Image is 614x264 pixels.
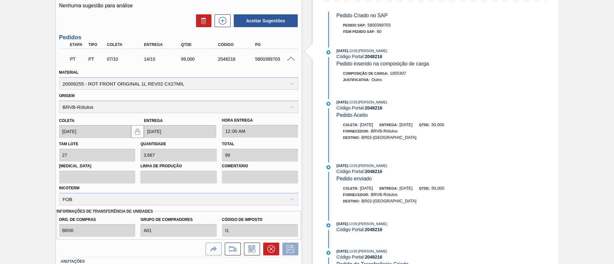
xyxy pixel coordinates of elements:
[142,57,184,62] div: 14/10/2025
[59,70,79,75] label: Material
[140,162,217,171] label: Linha de Produção
[348,250,357,253] span: - 13:55
[336,176,372,181] span: Pedido enviado
[59,215,136,224] label: Org. de Compras
[216,57,258,62] div: 2048216
[59,118,75,123] label: Coleta
[70,57,86,62] p: PT
[59,162,136,171] label: [MEDICAL_DATA]
[336,13,388,18] span: Pedido Criado no SAP
[59,125,131,138] input: dd/mm/yyyy
[336,54,488,59] div: Código Portal:
[336,61,429,66] span: Pedido inserido na composição de carga
[380,123,398,127] span: Entrega:
[59,142,78,146] label: Tam lote
[357,49,387,53] span: : [PERSON_NAME]
[144,125,216,138] input: dd/mm/yyyy
[336,100,348,104] span: [DATE]
[336,227,488,232] div: Código Portal:
[336,169,488,174] div: Código Portal:
[105,42,147,47] div: Coleta
[371,192,398,197] span: BRVB-Rótulos
[348,222,357,226] span: - 13:55
[105,57,147,62] div: 07/10/2025
[140,215,217,224] label: Grupo de Compradores
[343,199,360,203] span: Destino:
[367,23,390,27] span: 5800389703
[343,123,358,127] span: Coleta:
[343,193,369,197] span: Fornecedor:
[216,42,258,47] div: Código
[419,186,430,190] span: Qtde:
[193,14,211,27] div: Excluir Sugestões
[134,128,141,135] img: locked
[279,243,298,255] div: Salvar Pedido
[336,105,488,110] div: Código Portal:
[68,52,88,66] div: Pedido em Trânsito
[343,23,366,27] span: Pedido SAP:
[68,42,88,47] div: Etapa
[260,243,279,255] div: Cancelar pedido
[371,129,398,133] span: BRVB-Rótulos
[179,42,221,47] div: Qtde
[336,49,348,53] span: [DATE]
[327,223,330,227] img: atual
[399,186,413,191] span: [DATE]
[231,14,298,28] div: Aceitar Sugestões
[57,207,153,216] label: Informações de Transferência de Unidades
[336,222,348,226] span: [DATE]
[365,227,382,232] strong: 2048216
[365,54,382,59] strong: 2048216
[144,118,163,123] label: Entrega
[336,112,368,118] span: Pedido Aceito
[371,77,382,82] span: Outro
[59,186,80,190] label: Incoterm
[142,42,184,47] div: Entrega
[254,42,295,47] div: PO
[360,122,373,127] span: [DATE]
[222,116,298,125] label: Hora Entrega
[431,122,444,127] span: 50,000
[348,164,357,168] span: - 13:55
[202,243,222,255] div: Ir para a Origem
[343,186,358,190] span: Coleta:
[348,49,357,53] span: - 13:56
[59,34,298,41] h3: Pedidos
[140,142,166,146] label: Quantidade
[336,254,488,260] div: Código Portal:
[211,14,231,27] div: Nova sugestão
[234,14,298,27] button: Aceitar Sugestões
[357,249,387,253] span: : [PERSON_NAME]
[327,165,330,169] img: atual
[361,199,416,203] span: BR02-[GEOGRAPHIC_DATA]
[336,164,348,168] span: [DATE]
[222,215,298,224] label: Código de Imposto
[343,72,389,75] span: Composição de Carga :
[222,142,234,146] label: Total
[87,42,106,47] div: Tipo
[59,94,75,98] label: Origem
[431,186,444,191] span: 50,000
[254,57,295,62] div: 5800389703
[357,222,387,226] span: : [PERSON_NAME]
[336,249,348,253] span: [DATE]
[343,78,370,82] span: Justificativa:
[222,162,298,171] label: Comentário
[343,136,360,140] span: Destino:
[327,50,330,54] img: atual
[222,243,241,255] div: Ir para Composição de Carga
[87,57,106,62] div: Pedido de Transferência
[131,125,144,138] button: locked
[377,29,381,34] span: 60
[361,135,416,140] span: BR02-[GEOGRAPHIC_DATA]
[360,186,373,191] span: [DATE]
[327,251,330,255] img: atual
[365,254,382,260] strong: 2048216
[380,186,398,190] span: Entrega:
[419,123,430,127] span: Qtde:
[241,243,260,255] div: Informar alteração no pedido
[327,102,330,106] img: atual
[357,164,387,168] span: : [PERSON_NAME]
[343,30,375,34] span: Item pedido SAP:
[179,57,221,62] div: 99,000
